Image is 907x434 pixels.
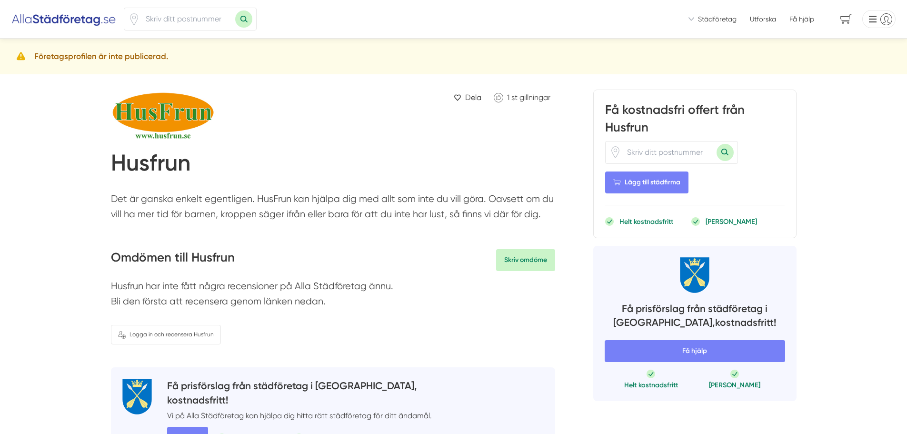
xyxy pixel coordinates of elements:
span: Städföretag [698,14,737,24]
a: Klicka för att gilla Husfrun [489,90,555,105]
a: Utforska [750,14,776,24]
span: st gillningar [511,93,550,102]
p: Helt kostnadsfritt [624,380,678,390]
a: Skriv omdöme [496,249,555,271]
p: [PERSON_NAME] [706,217,757,226]
p: [PERSON_NAME] [709,380,760,390]
h4: Få prisförslag från städföretag i [GEOGRAPHIC_DATA], kostnadsfritt! [167,379,432,410]
h4: Få prisförslag från städföretag i [GEOGRAPHIC_DATA], kostnadsfritt! [605,302,785,333]
span: Klicka för att använda din position. [128,13,140,25]
h5: Företagsprofilen är inte publicerad. [34,50,168,63]
span: navigation-cart [833,11,858,28]
input: Skriv ditt postnummer [621,141,717,163]
: Lägg till städfirma [605,172,688,193]
p: Vi på Alla Städföretag kan hjälpa dig hitta rätt städföretag för ditt ändamål. [167,410,432,422]
p: Det är ganska enkelt egentligen. HusFrun kan hjälpa dig med allt som inte du vill göra. Oavsett o... [111,192,555,226]
span: Dela [465,91,481,103]
p: Helt kostnadsfritt [619,217,673,226]
img: Logotyp Husfrun [111,90,216,141]
span: 1 [507,93,509,102]
svg: Pin / Karta [609,146,621,158]
button: Sök med postnummer [717,144,734,161]
button: Sök med postnummer [235,10,252,28]
a: Logga in och recensera Husfrun [111,325,221,344]
span: Klicka för att använda din position. [609,146,621,158]
span: Få hjälp [789,14,814,24]
a: Dela [450,90,485,105]
span: Få hjälp [605,340,785,362]
svg: Pin / Karta [128,13,140,25]
img: Alla Städföretag [11,11,116,27]
input: Skriv ditt postnummer [140,8,235,30]
p: Husfrun har inte fått några recensioner på Alla Städföretag ännu. Bli den första att recensera ge... [111,279,555,313]
h3: Få kostnadsfri offert från Husfrun [605,101,785,141]
h3: Omdömen till Husfrun [111,249,235,271]
span: Logga in och recensera Husfrun [130,330,214,339]
h1: Husfrun [111,149,190,181]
